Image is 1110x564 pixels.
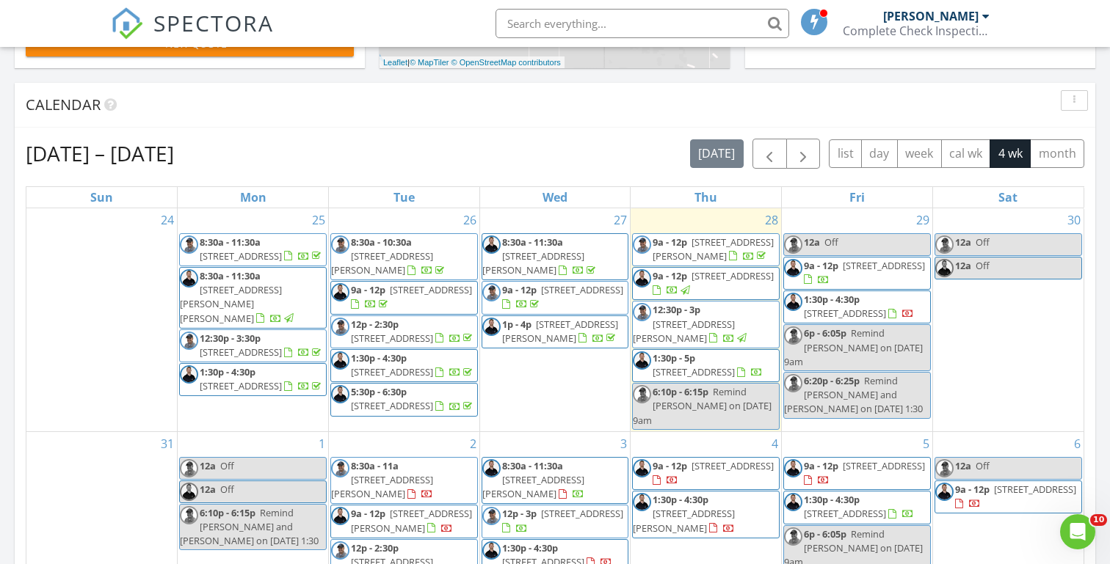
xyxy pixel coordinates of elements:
img: michael_hasson_boise_id_home_inspector.jpg [482,283,501,301]
a: 9a - 12p [STREET_ADDRESS] [351,283,472,310]
span: 1:30p - 4:30p [653,493,708,506]
a: 9a - 12p [STREET_ADDRESS] [482,281,629,314]
span: Off [824,235,838,249]
a: 12:30p - 3p [STREET_ADDRESS][PERSON_NAME] [633,303,749,344]
td: Go to August 26, 2025 [328,208,479,432]
a: Wednesday [540,187,570,208]
a: 9a - 12p [STREET_ADDRESS] [502,283,623,310]
img: michael_hasson_boise_id_home_inspector.jpg [784,374,802,392]
a: 12:30p - 3p [STREET_ADDRESS][PERSON_NAME] [632,301,780,348]
img: michael_hasson_boise_id_home_inspector.jpg [784,326,802,345]
span: 12a [955,259,971,272]
td: Go to August 30, 2025 [932,208,1084,432]
a: 9a - 12p [STREET_ADDRESS] [783,457,931,490]
a: Monday [237,187,269,208]
a: 8:30a - 11:30a [STREET_ADDRESS] [179,233,327,266]
a: 8:30a - 11:30a [STREET_ADDRESS][PERSON_NAME] [482,233,629,281]
button: day [861,139,898,168]
span: [STREET_ADDRESS] [843,459,925,472]
span: 9a - 12p [804,459,838,472]
span: [STREET_ADDRESS][PERSON_NAME] [482,473,584,500]
a: 9a - 12p [STREET_ADDRESS] [653,459,774,486]
span: 5:30p - 6:30p [351,385,407,398]
span: Remind [PERSON_NAME] and [PERSON_NAME] on [DATE] 1:30 [784,374,923,415]
span: 9a - 12p [653,269,687,282]
a: Tuesday [391,187,418,208]
td: Go to August 29, 2025 [782,208,933,432]
span: 12p - 2:30p [351,318,399,331]
span: [STREET_ADDRESS] [351,399,433,412]
span: 9a - 12p [653,235,687,249]
a: 1:30p - 4:30p [STREET_ADDRESS] [783,491,931,524]
span: 8:30a - 11:30a [200,269,261,282]
span: 6p - 6:05p [804,527,846,541]
a: 12p - 3p [STREET_ADDRESS] [482,505,629,538]
span: [STREET_ADDRESS] [351,365,433,378]
a: Friday [846,187,868,208]
a: 9a - 12p [STREET_ADDRESS][PERSON_NAME] [632,233,780,266]
img: michael_hasson_boise_id_home_inspector.jpg [633,303,651,321]
span: 12p - 3p [502,507,537,520]
span: [STREET_ADDRESS] [843,259,925,272]
img: steve_complete_check_3.jpg [784,293,802,311]
span: Off [220,483,234,496]
img: steve_complete_check_3.jpg [331,283,349,301]
span: 1p - 4p [502,318,532,331]
div: [PERSON_NAME] [883,9,979,23]
a: Go to September 3, 2025 [617,432,630,455]
span: 9a - 12p [351,283,385,296]
a: 5:30p - 6:30p [STREET_ADDRESS] [330,383,478,416]
td: Go to August 28, 2025 [631,208,782,432]
img: steve_complete_check_3.jpg [180,483,198,501]
img: steve_complete_check_3.jpg [482,235,501,254]
span: 8:30a - 11a [351,459,399,472]
a: Go to August 30, 2025 [1064,208,1084,232]
button: 4 wk [990,139,1031,168]
a: 9a - 12p [STREET_ADDRESS] [783,257,931,290]
span: 12:30p - 3p [653,303,700,316]
a: 1p - 4p [STREET_ADDRESS][PERSON_NAME] [502,318,618,345]
span: [STREET_ADDRESS][PERSON_NAME] [633,318,735,345]
span: Off [220,459,234,472]
a: 9a - 12p [STREET_ADDRESS] [632,457,780,490]
span: 8:30a - 11:30a [502,459,563,472]
img: steve_complete_check_3.jpg [482,541,501,560]
img: steve_complete_check_3.jpg [331,351,349,370]
span: [STREET_ADDRESS] [804,307,886,320]
a: © OpenStreetMap contributors [451,58,561,67]
img: steve_complete_check_3.jpg [482,318,501,336]
img: michael_hasson_boise_id_home_inspector.jpg [784,527,802,546]
button: list [829,139,862,168]
a: Go to September 6, 2025 [1071,432,1084,455]
span: 9a - 12p [653,459,687,472]
img: steve_complete_check_3.jpg [633,493,651,511]
a: © MapTiler [410,58,449,67]
a: 1:30p - 4:30p [STREET_ADDRESS] [804,293,914,320]
button: [DATE] [690,139,744,168]
span: 12a [200,459,216,472]
span: [STREET_ADDRESS][PERSON_NAME] [653,235,774,263]
img: steve_complete_check_3.jpg [935,483,954,501]
span: 12:30p - 3:30p [200,332,261,345]
span: [STREET_ADDRESS] [200,379,282,392]
span: Remind [PERSON_NAME] on [DATE] 9am [633,385,772,426]
img: steve_complete_check_3.jpg [935,259,954,277]
input: Search everything... [496,9,789,38]
span: Remind [PERSON_NAME] and [PERSON_NAME] on [DATE] 1:30 [180,506,319,547]
a: 8:30a - 11a [STREET_ADDRESS][PERSON_NAME] [331,459,433,500]
a: Saturday [995,187,1020,208]
a: 8:30a - 11:30a [STREET_ADDRESS][PERSON_NAME][PERSON_NAME] [179,267,327,329]
span: 1:30p - 4:30p [804,493,860,506]
a: 12:30p - 3:30p [STREET_ADDRESS] [179,329,327,362]
span: 1:30p - 4:30p [502,541,558,554]
a: 8:30a - 11:30a [STREET_ADDRESS][PERSON_NAME][PERSON_NAME] [180,269,296,325]
span: 8:30a - 10:30a [351,235,412,249]
a: Go to August 26, 2025 [460,208,479,232]
a: Go to September 2, 2025 [467,432,479,455]
span: [STREET_ADDRESS] [804,507,886,520]
span: Off [976,259,990,272]
a: Go to September 5, 2025 [920,432,932,455]
img: michael_hasson_boise_id_home_inspector.jpg [180,459,198,477]
span: [STREET_ADDRESS] [390,283,472,296]
a: 8:30a - 11:30a [STREET_ADDRESS][PERSON_NAME] [482,457,629,505]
